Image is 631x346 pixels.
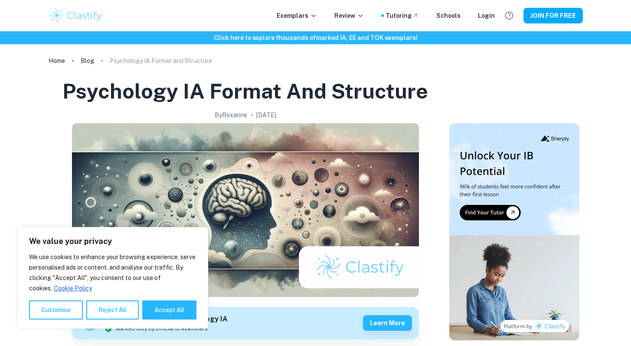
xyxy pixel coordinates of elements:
p: Psychology IA Format and Structure [110,56,212,66]
a: Blog [81,55,94,67]
button: Learn more [363,315,412,331]
img: Thumbnail [449,123,579,340]
p: Exemplars [277,11,317,20]
p: Review [334,11,364,20]
a: Tutoring [386,11,419,20]
a: Cookie Policy [53,284,92,292]
img: Psychology IA Format and Structure cover image [72,123,419,297]
button: Help and Feedback [502,8,517,23]
p: • [251,110,253,120]
a: Get feedback on yourPsychology IAMarked only by official IB examinersLearn more [72,307,419,339]
button: Reject All [86,300,139,320]
button: Customise [29,300,83,320]
p: We value your privacy [29,236,196,247]
img: Clastify logo [49,7,104,24]
a: Home [49,55,65,67]
div: We value your privacy [17,227,208,329]
a: Login [478,11,495,20]
a: Schools [436,11,461,20]
p: We use cookies to enhance your browsing experience, serve personalised ads or content, and analys... [29,252,196,293]
h1: Psychology IA Format and Structure [62,77,428,105]
h6: Click here to explore thousands of marked IA, EE and TOK exemplars ! [2,33,629,43]
button: Accept All [142,300,196,320]
h2: [DATE] [256,110,276,120]
h2: By Roxanne [215,110,247,120]
button: JOIN FOR FREE [523,8,583,23]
